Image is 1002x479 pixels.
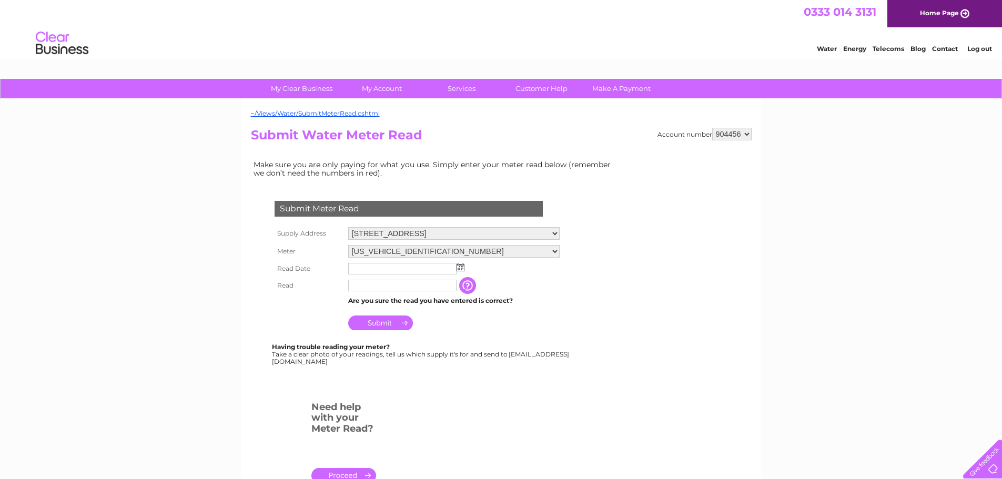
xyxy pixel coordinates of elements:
[910,45,926,53] a: Blog
[418,79,505,98] a: Services
[272,343,571,365] div: Take a clear photo of your readings, tell us which supply it's for and send to [EMAIL_ADDRESS][DO...
[843,45,866,53] a: Energy
[272,260,346,277] th: Read Date
[932,45,958,53] a: Contact
[804,5,876,18] a: 0333 014 3131
[346,294,562,308] td: Are you sure the read you have entered is correct?
[253,6,750,51] div: Clear Business is a trading name of Verastar Limited (registered in [GEOGRAPHIC_DATA] No. 3667643...
[578,79,665,98] a: Make A Payment
[272,242,346,260] th: Meter
[272,343,390,351] b: Having trouble reading your meter?
[817,45,837,53] a: Water
[498,79,585,98] a: Customer Help
[272,225,346,242] th: Supply Address
[873,45,904,53] a: Telecoms
[967,45,992,53] a: Log out
[258,79,345,98] a: My Clear Business
[457,263,464,271] img: ...
[459,277,478,294] input: Information
[338,79,425,98] a: My Account
[275,201,543,217] div: Submit Meter Read
[657,128,752,140] div: Account number
[251,128,752,148] h2: Submit Water Meter Read
[348,315,413,330] input: Submit
[251,158,619,180] td: Make sure you are only paying for what you use. Simply enter your meter read below (remember we d...
[35,27,89,59] img: logo.png
[251,109,380,117] a: ~/Views/Water/SubmitMeterRead.cshtml
[272,277,346,294] th: Read
[311,400,376,440] h3: Need help with your Meter Read?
